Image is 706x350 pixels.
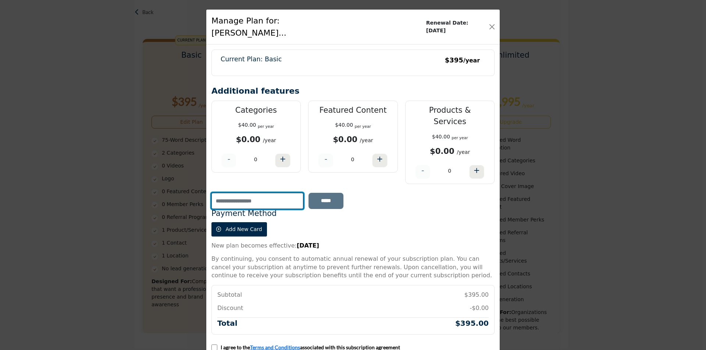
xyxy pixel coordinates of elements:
p: 0 [351,156,354,163]
h5: $395.00 [455,318,489,329]
span: /year [457,149,470,155]
h4: + [377,155,383,164]
span: /year [360,137,373,143]
p: Subtotal [217,291,242,299]
button: Add New Card [211,222,267,237]
sub: per year [452,136,468,140]
small: /year [463,57,480,64]
b: $0.00 [236,135,260,144]
b: Renewal Date: [DATE] [426,19,489,35]
b: $0.00 [333,135,357,144]
sub: per year [355,124,371,129]
p: New plan becomes effective: [211,242,495,250]
p: $395 [445,55,480,65]
p: Discount [217,304,243,312]
strong: [DATE] [297,242,319,249]
p: $395.00 [464,291,489,299]
button: + [275,154,290,167]
button: Close [487,22,497,32]
span: $40.00 [335,122,353,128]
h4: + [279,155,286,164]
p: By continuing, you consent to automatic annual renewal of your subscription plan. You can cancel ... [211,255,495,279]
h3: Additional features [211,85,299,97]
b: $0.00 [430,147,454,156]
button: + [372,154,388,167]
span: $40.00 [432,134,450,140]
span: Add New Card [225,226,262,232]
h4: Payment Method [211,209,495,218]
span: /year [263,137,276,143]
span: $40.00 [238,122,256,128]
button: + [469,165,485,179]
p: 0 [254,156,257,163]
p: Products & Services [412,105,488,128]
h4: + [474,166,480,175]
p: -$0.00 [470,304,489,312]
p: 0 [448,167,451,175]
h5: Current Plan: Basic [221,55,282,63]
sub: per year [258,124,274,129]
h5: Total [217,318,238,329]
h1: Manage Plan for: [PERSON_NAME]... [211,15,357,39]
p: Featured Content [315,105,391,116]
p: Categories [218,105,294,116]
